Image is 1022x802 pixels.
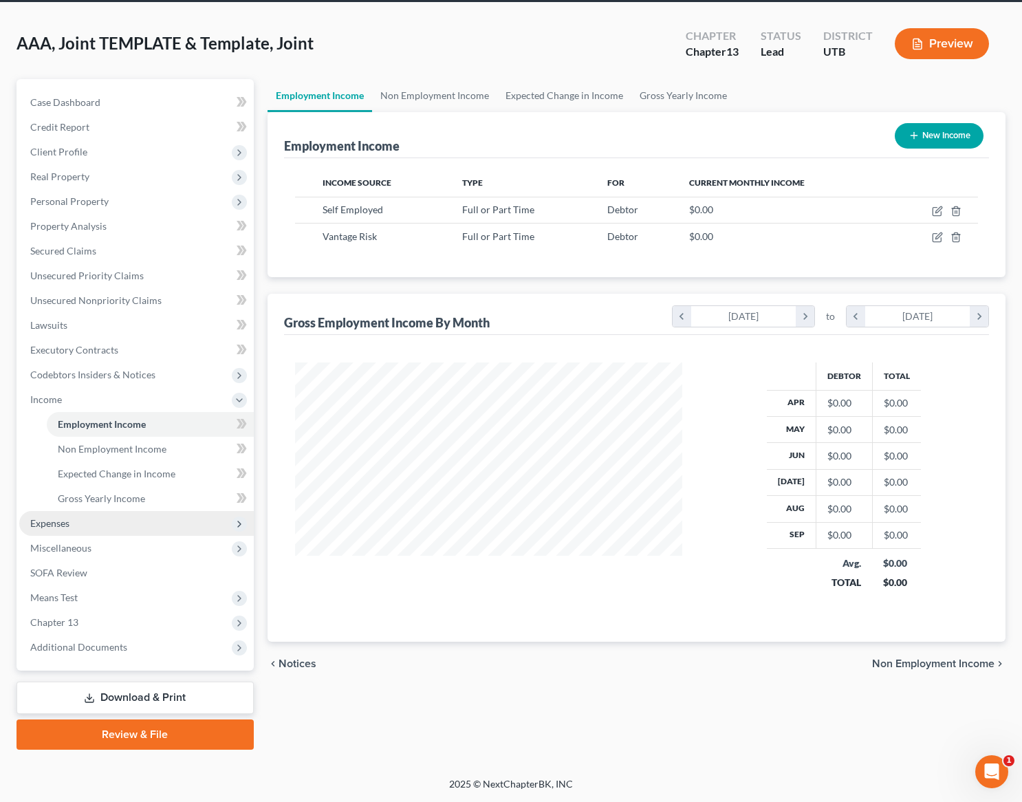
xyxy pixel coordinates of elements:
div: 2025 © NextChapterBK, INC [119,777,903,802]
td: $0.00 [872,496,921,522]
span: Client Profile [30,146,87,158]
div: $0.00 [827,396,861,410]
i: chevron_right [994,658,1005,669]
span: to [826,310,835,323]
div: $0.00 [827,449,861,463]
span: Vantage Risk [323,230,377,242]
span: Unsecured Priority Claims [30,270,144,281]
a: Non Employment Income [372,79,497,112]
span: Type [462,177,483,188]
i: chevron_left [673,306,691,327]
th: Jun [767,443,816,469]
td: $0.00 [872,522,921,548]
div: [DATE] [691,306,796,327]
div: [DATE] [865,306,970,327]
span: Additional Documents [30,641,127,653]
a: Credit Report [19,115,254,140]
th: Sep [767,522,816,548]
div: $0.00 [883,556,910,570]
td: $0.00 [872,390,921,416]
div: $0.00 [827,502,861,516]
a: Employment Income [47,412,254,437]
span: Current Monthly Income [689,177,805,188]
span: Full or Part Time [462,204,534,215]
i: chevron_left [268,658,279,669]
th: Aug [767,496,816,522]
div: Employment Income [284,138,400,154]
span: 13 [726,45,739,58]
a: Executory Contracts [19,338,254,362]
a: Expected Change in Income [497,79,631,112]
a: Download & Print [17,682,254,714]
span: Means Test [30,592,78,603]
span: $0.00 [689,230,713,242]
span: For [607,177,624,188]
div: $0.00 [883,576,910,589]
a: Gross Yearly Income [631,79,735,112]
span: Debtor [607,230,638,242]
span: $0.00 [689,204,713,215]
span: Gross Yearly Income [58,492,145,504]
td: $0.00 [872,443,921,469]
span: Non Employment Income [58,443,166,455]
span: Full or Part Time [462,230,534,242]
button: chevron_left Notices [268,658,316,669]
span: Employment Income [58,418,146,430]
a: Unsecured Nonpriority Claims [19,288,254,313]
div: $0.00 [827,475,861,489]
iframe: Intercom live chat [975,755,1008,788]
span: AAA, Joint TEMPLATE & Template, Joint [17,33,314,53]
span: Property Analysis [30,220,107,232]
a: Employment Income [268,79,372,112]
i: chevron_right [796,306,814,327]
div: Chapter [686,28,739,44]
button: Preview [895,28,989,59]
div: Chapter [686,44,739,60]
a: Case Dashboard [19,90,254,115]
i: chevron_left [847,306,865,327]
i: chevron_right [970,306,988,327]
a: Secured Claims [19,239,254,263]
span: Executory Contracts [30,344,118,356]
div: UTB [823,44,873,60]
span: Secured Claims [30,245,96,257]
span: Self Employed [323,204,383,215]
td: $0.00 [872,416,921,442]
a: Property Analysis [19,214,254,239]
a: Review & File [17,719,254,750]
span: Case Dashboard [30,96,100,108]
span: 1 [1003,755,1014,766]
div: $0.00 [827,423,861,437]
div: Gross Employment Income By Month [284,314,490,331]
span: Unsecured Nonpriority Claims [30,294,162,306]
div: Lead [761,44,801,60]
span: Codebtors Insiders & Notices [30,369,155,380]
button: Non Employment Income chevron_right [872,658,1005,669]
div: $0.00 [827,528,861,542]
span: Income Source [323,177,391,188]
span: Real Property [30,171,89,182]
th: [DATE] [767,469,816,495]
span: Non Employment Income [872,658,994,669]
span: Income [30,393,62,405]
div: TOTAL [827,576,861,589]
button: New Income [895,123,983,149]
a: Lawsuits [19,313,254,338]
td: $0.00 [872,469,921,495]
span: Expenses [30,517,69,529]
a: SOFA Review [19,561,254,585]
a: Non Employment Income [47,437,254,462]
a: Unsecured Priority Claims [19,263,254,288]
span: Debtor [607,204,638,215]
th: Total [872,362,921,390]
span: Miscellaneous [30,542,91,554]
div: Avg. [827,556,861,570]
th: May [767,416,816,442]
span: Chapter 13 [30,616,78,628]
th: Apr [767,390,816,416]
span: Credit Report [30,121,89,133]
span: SOFA Review [30,567,87,578]
span: Expected Change in Income [58,468,175,479]
a: Expected Change in Income [47,462,254,486]
a: Gross Yearly Income [47,486,254,511]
